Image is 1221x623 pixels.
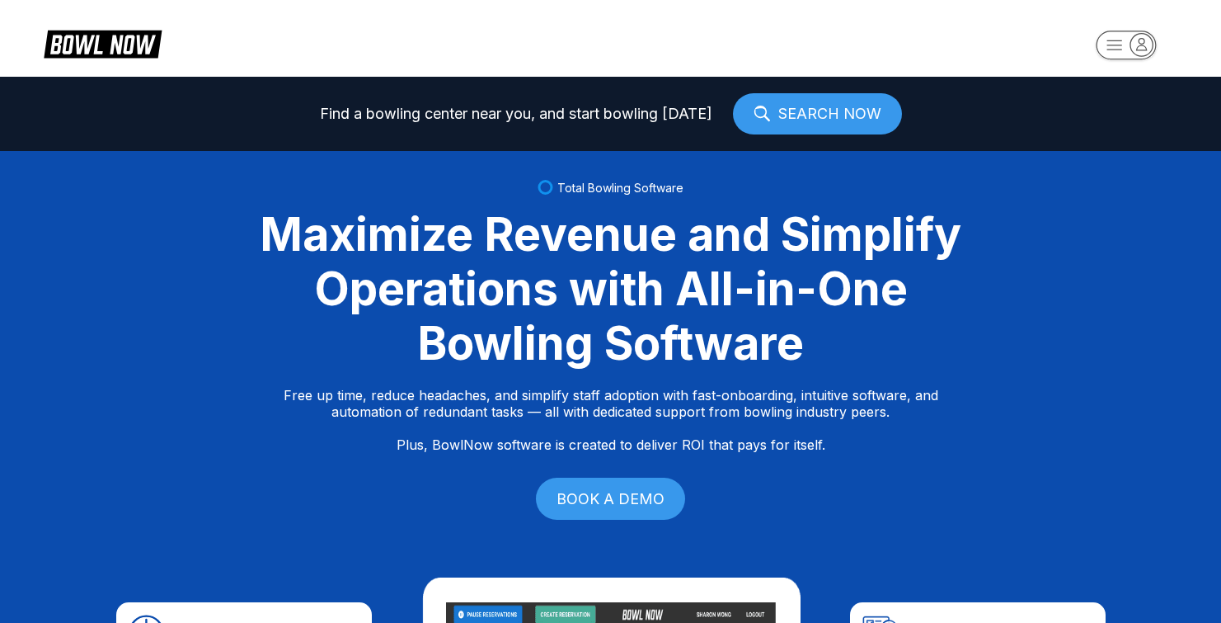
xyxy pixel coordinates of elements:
[284,387,938,453] p: Free up time, reduce headaches, and simplify staff adoption with fast-onboarding, intuitive softw...
[240,207,982,370] div: Maximize Revenue and Simplify Operations with All-in-One Bowling Software
[536,478,685,520] a: BOOK A DEMO
[733,93,902,135] a: SEARCH NOW
[557,181,683,195] span: Total Bowling Software
[320,106,712,122] span: Find a bowling center near you, and start bowling [DATE]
